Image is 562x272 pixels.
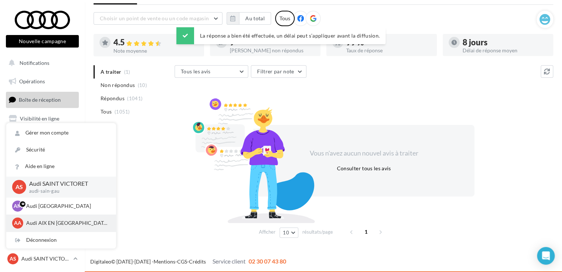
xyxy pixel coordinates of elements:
[175,65,248,78] button: Tous les avis
[6,232,116,248] div: Déconnexion
[6,142,116,158] a: Sécurité
[280,227,298,238] button: 10
[177,258,187,265] a: CGS
[26,219,107,227] p: Audi AIX EN [GEOGRAPHIC_DATA]
[10,255,16,262] span: AS
[14,219,21,227] span: AA
[6,35,79,48] button: Nouvelle campagne
[90,258,286,265] span: © [DATE]-[DATE] - - -
[334,164,394,173] button: Consulter tous les avis
[4,111,80,126] a: Visibilité en ligne
[4,55,77,71] button: Notifications
[537,247,555,265] div: Open Intercom Messenger
[19,78,45,84] span: Opérations
[94,12,222,25] button: Choisir un point de vente ou un code magasin
[226,12,271,25] button: Au total
[251,65,306,78] button: Filtrer par note
[20,115,59,122] span: Visibilité en ligne
[230,48,315,53] div: [PERSON_NAME] non répondus
[113,48,198,53] div: Note moyenne
[15,183,23,191] span: AS
[283,230,289,236] span: 10
[6,125,116,141] a: Gérer mon compte
[239,12,271,25] button: Au total
[181,68,211,74] span: Tous les avis
[19,97,61,103] span: Boîte de réception
[21,255,70,262] p: Audi SAINT VICTORET
[26,202,107,210] p: Audi [GEOGRAPHIC_DATA]
[90,258,111,265] a: Digitaleo
[346,48,431,53] div: Taux de réponse
[301,149,427,158] div: Vous n'avez aucun nouvel avis à traiter
[302,229,333,236] span: résultats/page
[463,48,547,53] div: Délai de réponse moyen
[212,258,246,265] span: Service client
[101,95,124,102] span: Répondus
[100,15,209,21] span: Choisir un point de vente ou un code magasin
[4,147,80,163] a: Médiathèque
[360,226,372,238] span: 1
[113,38,198,47] div: 4.5
[249,258,286,265] span: 02 30 07 43 80
[127,95,143,101] span: (1041)
[29,179,104,188] p: Audi SAINT VICTORET
[14,202,22,210] span: AM
[4,166,80,188] a: PLV et print personnalisable
[346,38,431,46] div: 99 %
[154,258,175,265] a: Mentions
[176,27,386,44] div: La réponse a bien été effectuée, un délai peut s’appliquer avant la diffusion.
[20,60,49,66] span: Notifications
[4,74,80,89] a: Opérations
[6,158,116,175] a: Aide en ligne
[101,81,135,89] span: Non répondus
[463,38,547,46] div: 8 jours
[4,129,80,145] a: Campagnes
[138,82,147,88] span: (10)
[101,108,112,115] span: Tous
[4,92,80,108] a: Boîte de réception
[189,258,206,265] a: Crédits
[259,229,275,236] span: Afficher
[275,11,295,26] div: Tous
[6,252,79,266] a: AS Audi SAINT VICTORET
[29,188,104,195] p: audi-sain-gau
[115,109,130,115] span: (1051)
